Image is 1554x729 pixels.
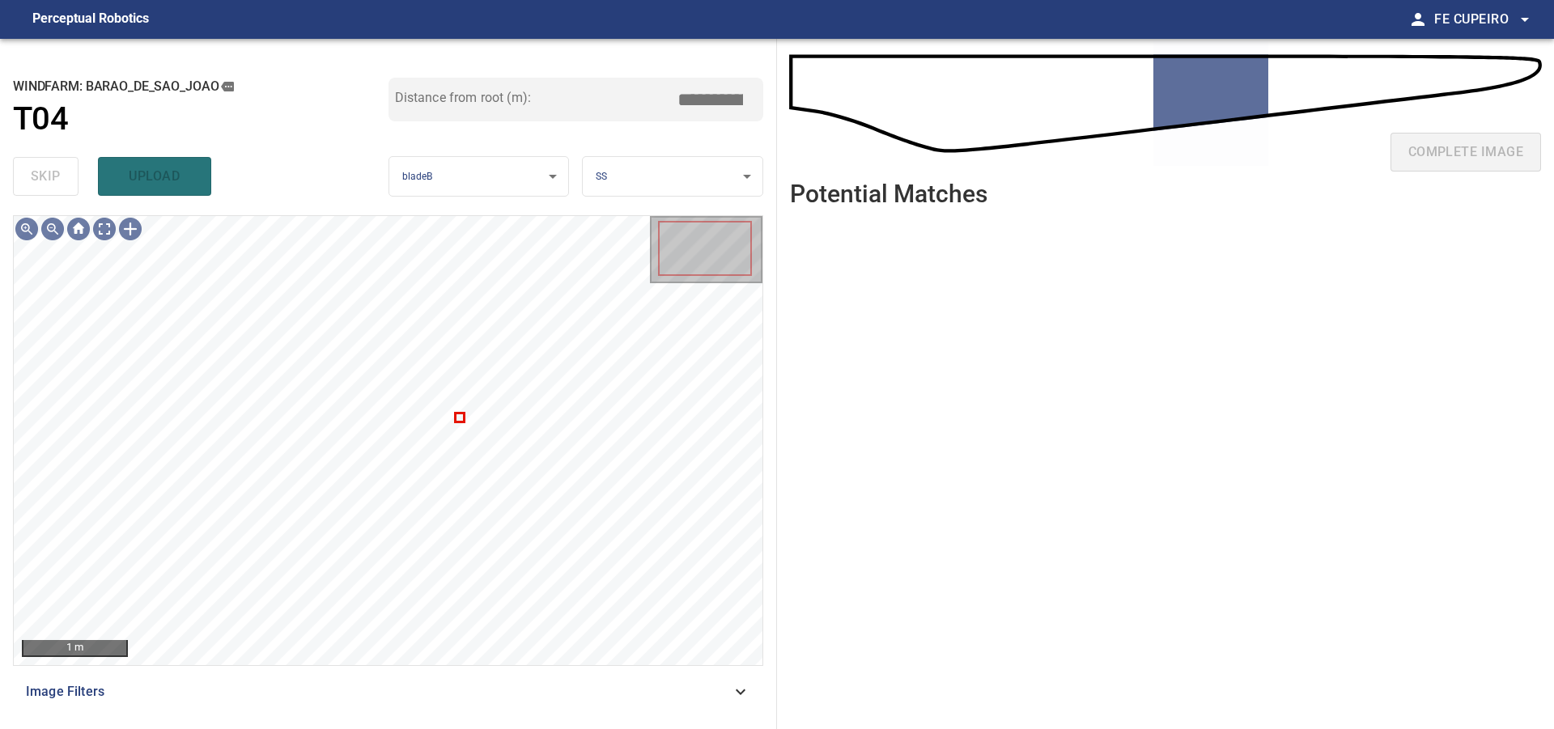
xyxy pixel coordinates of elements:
[13,100,68,138] h1: T04
[13,78,388,95] h2: windfarm: Barao_de_Sao_Joao
[389,156,569,197] div: bladeB
[13,672,763,711] div: Image Filters
[32,6,149,32] figcaption: Perceptual Robotics
[1428,3,1535,36] button: Fe Cupeiro
[26,682,731,701] span: Image Filters
[402,171,433,182] span: bladeB
[40,216,66,242] div: Zoom out
[14,216,40,242] div: Zoom in
[91,216,117,242] div: Toggle full page
[117,216,143,242] div: Toggle selection
[1434,8,1535,31] span: Fe Cupeiro
[1408,10,1428,29] span: person
[13,100,388,138] a: T04
[219,78,236,95] button: copy message details
[583,156,762,197] div: SS
[66,216,91,242] div: Go home
[1515,10,1535,29] span: arrow_drop_down
[395,91,531,104] label: Distance from root (m):
[596,171,607,182] span: SS
[790,180,987,207] h2: Potential Matches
